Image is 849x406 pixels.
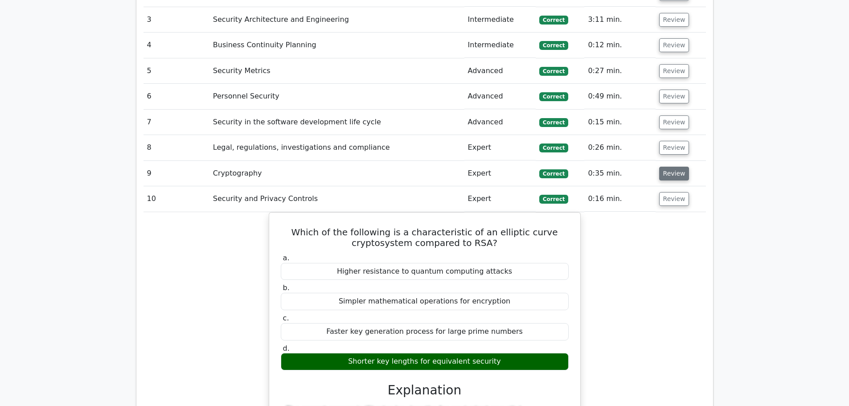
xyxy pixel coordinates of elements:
[209,110,464,135] td: Security in the software development life cycle
[464,161,536,186] td: Expert
[144,186,209,212] td: 10
[539,195,568,204] span: Correct
[584,33,655,58] td: 0:12 min.
[209,161,464,186] td: Cryptography
[144,135,209,160] td: 8
[209,135,464,160] td: Legal, regulations, investigations and compliance
[144,33,209,58] td: 4
[584,7,655,33] td: 3:11 min.
[144,7,209,33] td: 3
[659,141,689,155] button: Review
[584,110,655,135] td: 0:15 min.
[659,115,689,129] button: Review
[281,353,569,370] div: Shorter key lengths for equivalent security
[209,58,464,84] td: Security Metrics
[283,254,290,262] span: a.
[539,16,568,25] span: Correct
[539,169,568,178] span: Correct
[584,58,655,84] td: 0:27 min.
[283,283,290,292] span: b.
[659,167,689,180] button: Review
[281,263,569,280] div: Higher resistance to quantum computing attacks
[144,58,209,84] td: 5
[539,144,568,152] span: Correct
[464,110,536,135] td: Advanced
[286,383,563,398] h3: Explanation
[539,118,568,127] span: Correct
[539,92,568,101] span: Correct
[584,186,655,212] td: 0:16 min.
[464,135,536,160] td: Expert
[659,64,689,78] button: Review
[464,33,536,58] td: Intermediate
[659,13,689,27] button: Review
[584,135,655,160] td: 0:26 min.
[659,90,689,103] button: Review
[209,7,464,33] td: Security Architecture and Engineering
[209,186,464,212] td: Security and Privacy Controls
[209,84,464,109] td: Personnel Security
[584,161,655,186] td: 0:35 min.
[659,38,689,52] button: Review
[584,84,655,109] td: 0:49 min.
[144,161,209,186] td: 9
[539,41,568,50] span: Correct
[280,227,570,248] h5: Which of the following is a characteristic of an elliptic curve cryptosystem compared to RSA?
[659,192,689,206] button: Review
[464,7,536,33] td: Intermediate
[281,323,569,340] div: Faster key generation process for large prime numbers
[464,58,536,84] td: Advanced
[539,67,568,76] span: Correct
[464,186,536,212] td: Expert
[209,33,464,58] td: Business Continuity Planning
[283,344,290,353] span: d.
[144,84,209,109] td: 6
[281,293,569,310] div: Simpler mathematical operations for encryption
[144,110,209,135] td: 7
[464,84,536,109] td: Advanced
[283,314,289,322] span: c.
